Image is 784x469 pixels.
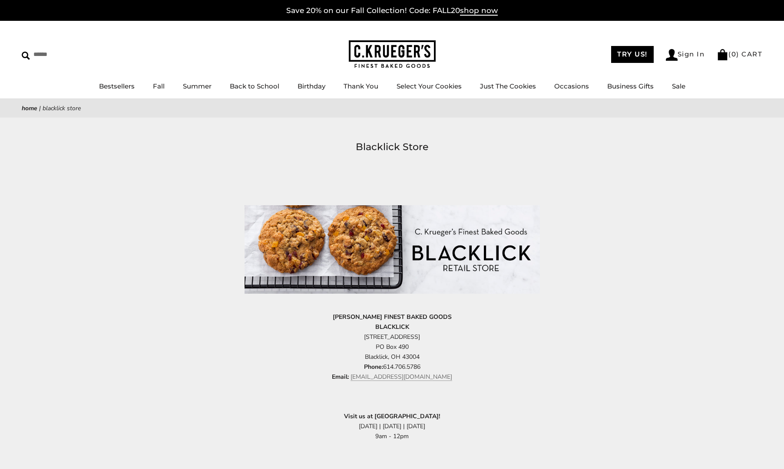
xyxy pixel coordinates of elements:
a: Select Your Cookies [397,82,462,90]
h1: Blacklick Store [35,139,749,155]
img: C.KRUEGER'S [349,40,436,69]
a: [EMAIL_ADDRESS][DOMAIN_NAME] [351,373,452,381]
img: Account [666,49,678,61]
p: PO Box 490 [245,312,540,382]
span: | [39,104,41,112]
strong: BLACKLICK [375,323,409,331]
strong: Email: [332,373,349,381]
nav: breadcrumbs [22,103,762,113]
strong: Phone: [364,363,383,371]
a: Birthday [298,82,325,90]
a: Business Gifts [607,82,654,90]
a: Just The Cookies [480,82,536,90]
a: Sale [672,82,685,90]
span: Blacklick, OH 43004 [365,353,420,361]
span: shop now [460,6,498,16]
iframe: Sign Up via Text for Offers [7,436,90,462]
a: Thank You [344,82,378,90]
a: Summer [183,82,212,90]
strong: [PERSON_NAME] FINEST BAKED GOODS [333,313,452,321]
a: Occasions [554,82,589,90]
a: Bestsellers [99,82,135,90]
a: Save 20% on our Fall Collection! Code: FALL20shop now [286,6,498,16]
img: Search [22,52,30,60]
a: TRY US! [611,46,654,63]
img: Bag [717,49,728,60]
a: Fall [153,82,165,90]
span: 614.706.5786 [332,363,452,381]
a: Sign In [666,49,705,61]
a: (0) CART [717,50,762,58]
a: Back to School [230,82,279,90]
span: 0 [731,50,737,58]
span: [STREET_ADDRESS] [364,333,420,341]
span: Blacklick Store [43,104,81,112]
p: [DATE] | [DATE] | [DATE] 9am - 12pm [245,411,540,441]
input: Search [22,48,125,61]
strong: Visit us at [GEOGRAPHIC_DATA]! [344,412,440,420]
a: Home [22,104,37,112]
